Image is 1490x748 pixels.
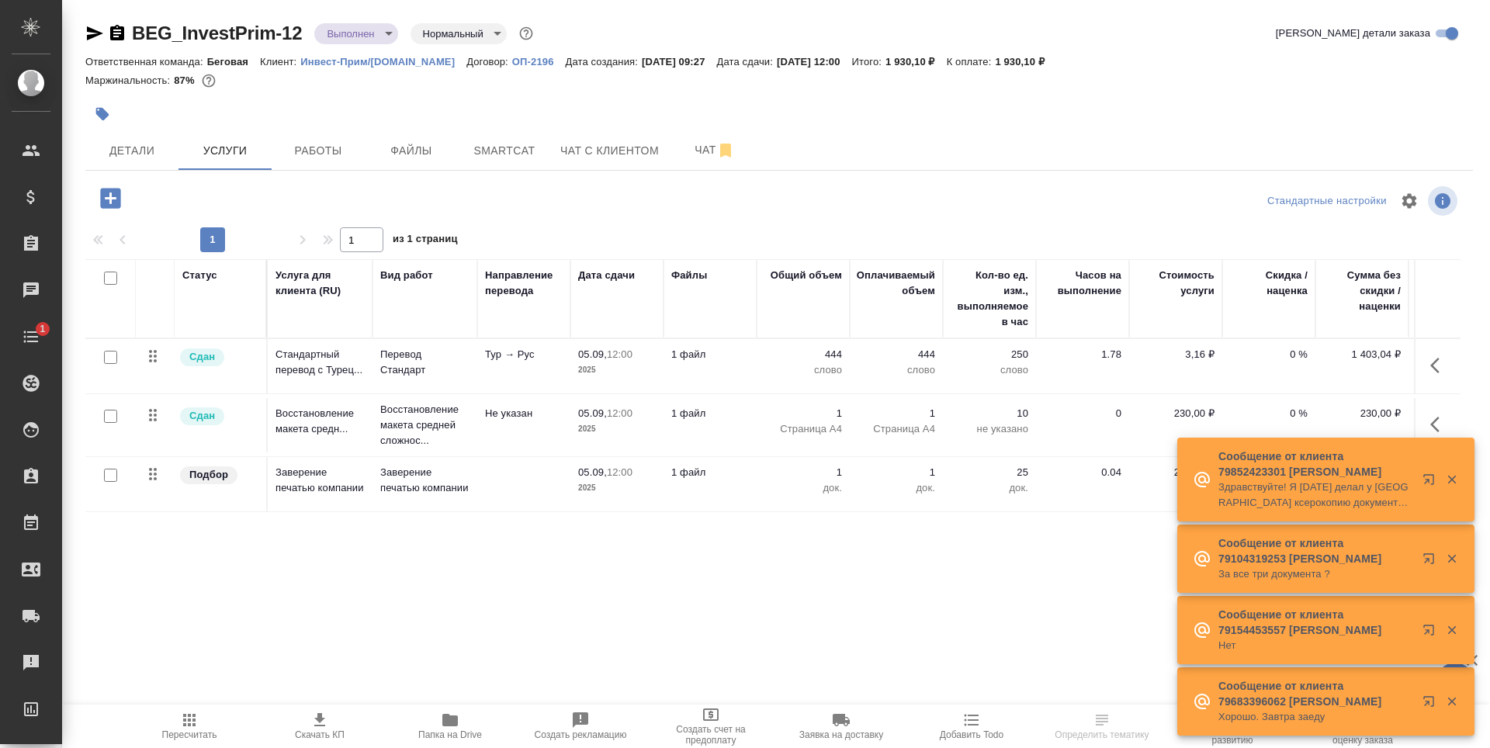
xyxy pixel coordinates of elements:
[1276,26,1430,41] span: [PERSON_NAME] детали заказа
[671,406,749,421] p: 1 файл
[281,141,355,161] span: Работы
[578,348,607,360] p: 05.09,
[642,56,717,68] p: [DATE] 09:27
[777,56,852,68] p: [DATE] 12:00
[764,465,842,480] p: 1
[30,321,54,337] span: 1
[1323,406,1401,421] p: 230,00 ₽
[85,74,174,86] p: Маржинальность:
[560,141,659,161] span: Чат с клиентом
[1323,268,1401,314] div: Сумма без скидки / наценки
[380,402,470,448] p: Восстановление макета средней сложнос...
[1413,615,1450,652] button: Открыть в новой вкладке
[857,268,935,299] div: Оплачиваемый объем
[1436,623,1467,637] button: Закрыть
[671,347,749,362] p: 1 файл
[393,230,458,252] span: из 1 страниц
[512,56,566,68] p: ОП-2196
[4,317,58,356] a: 1
[1218,566,1412,582] p: За все три документа ?
[300,56,466,68] p: Инвест-Прим/[DOMAIN_NAME]
[1413,686,1450,723] button: Открыть в новой вкладке
[858,480,935,496] p: док.
[189,467,228,483] p: Подбор
[951,421,1028,437] p: не указано
[764,362,842,378] p: слово
[275,406,365,437] p: Восстановление макета средн...
[764,406,842,421] p: 1
[411,23,507,44] div: Выполнен
[607,407,632,419] p: 12:00
[85,56,207,68] p: Ответственная команда:
[1218,448,1412,480] p: Сообщение от клиента 79852423301 [PERSON_NAME]
[1218,607,1412,638] p: Сообщение от клиента 79154453557 [PERSON_NAME]
[578,407,607,419] p: 05.09,
[189,349,215,365] p: Сдан
[1428,186,1461,216] span: Посмотреть информацию
[1218,535,1412,566] p: Сообщение от клиента 79104319253 [PERSON_NAME]
[671,268,707,283] div: Файлы
[947,56,996,68] p: К оплате:
[716,141,735,160] svg: Отписаться
[85,97,120,131] button: Добавить тэг
[951,362,1028,378] p: слово
[1218,678,1412,709] p: Сообщение от клиента 79683396062 [PERSON_NAME]
[380,347,470,378] p: Перевод Стандарт
[1323,347,1401,362] p: 1 403,04 ₽
[1263,189,1391,213] div: split button
[717,56,777,68] p: Дата сдачи:
[1413,464,1450,501] button: Открыть в новой вкладке
[1218,709,1412,725] p: Хорошо. Завтра заеду
[380,268,433,283] div: Вид работ
[300,54,466,68] a: Инвест-Прим/[DOMAIN_NAME]
[764,347,842,362] p: 444
[771,268,842,283] div: Общий объем
[671,465,749,480] p: 1 файл
[1036,398,1129,452] td: 0
[951,406,1028,421] p: 10
[188,141,262,161] span: Услуги
[1436,694,1467,708] button: Закрыть
[275,268,365,299] div: Услуга для клиента (RU)
[189,408,215,424] p: Сдан
[1044,268,1121,299] div: Часов на выполнение
[885,56,947,68] p: 1 930,10 ₽
[1436,473,1467,487] button: Закрыть
[951,268,1028,330] div: Кол-во ед. изм., выполняемое в час
[578,466,607,478] p: 05.09,
[182,268,217,283] div: Статус
[174,74,198,86] p: 87%
[1218,638,1412,653] p: Нет
[132,23,302,43] a: BEG_InvestPrim-12
[578,421,656,437] p: 2025
[1036,339,1129,393] td: 1.78
[85,24,104,43] button: Скопировать ссылку для ЯМессенджера
[1230,268,1308,299] div: Скидка / наценка
[467,141,542,161] span: Smartcat
[1413,543,1450,580] button: Открыть в новой вкладке
[275,347,365,378] p: Стандартный перевод с Турец...
[485,347,563,362] p: Тур → Рус
[314,23,397,44] div: Выполнен
[1230,347,1308,362] p: 0 %
[1436,552,1467,566] button: Закрыть
[995,56,1056,68] p: 1 930,10 ₽
[1036,457,1129,511] td: 0.04
[485,406,563,421] p: Не указан
[858,347,935,362] p: 444
[677,140,752,160] span: Чат
[95,141,169,161] span: Детали
[607,348,632,360] p: 12:00
[951,465,1028,480] p: 25
[1137,268,1215,299] div: Стоимость услуги
[1421,347,1458,384] button: Показать кнопки
[322,27,379,40] button: Выполнен
[764,421,842,437] p: Страница А4
[418,27,488,40] button: Нормальный
[485,268,563,299] div: Направление перевода
[1218,480,1412,511] p: Здравствуйте! Я [DATE] делал у [GEOGRAPHIC_DATA] ксерокопию документа Вид на жительство,[PERSON_N...
[858,362,935,378] p: слово
[1137,465,1215,480] p: 200,00 ₽
[89,182,132,214] button: Добавить услугу
[516,23,536,43] button: Доп статусы указывают на важность/срочность заказа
